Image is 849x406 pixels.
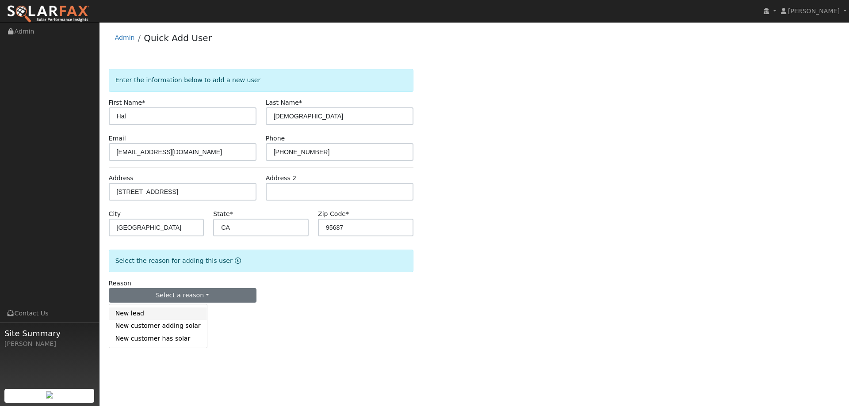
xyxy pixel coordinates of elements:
[109,98,145,107] label: First Name
[7,5,90,23] img: SolarFax
[109,288,256,303] button: Select a reason
[115,34,135,41] a: Admin
[109,134,126,143] label: Email
[109,209,121,219] label: City
[109,250,413,272] div: Select the reason for adding this user
[109,332,207,345] a: New customer has solar
[266,174,297,183] label: Address 2
[233,257,241,264] a: Reason for new user
[266,134,285,143] label: Phone
[109,279,131,288] label: Reason
[318,209,349,219] label: Zip Code
[4,327,95,339] span: Site Summary
[266,98,302,107] label: Last Name
[230,210,233,217] span: Required
[788,8,840,15] span: [PERSON_NAME]
[109,174,134,183] label: Address
[213,209,233,219] label: State
[109,307,207,320] a: New lead
[142,99,145,106] span: Required
[109,320,207,332] a: New customer adding solar
[109,69,413,91] div: Enter the information below to add a new user
[299,99,302,106] span: Required
[144,33,212,43] a: Quick Add User
[346,210,349,217] span: Required
[4,339,95,349] div: [PERSON_NAME]
[46,391,53,398] img: retrieve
